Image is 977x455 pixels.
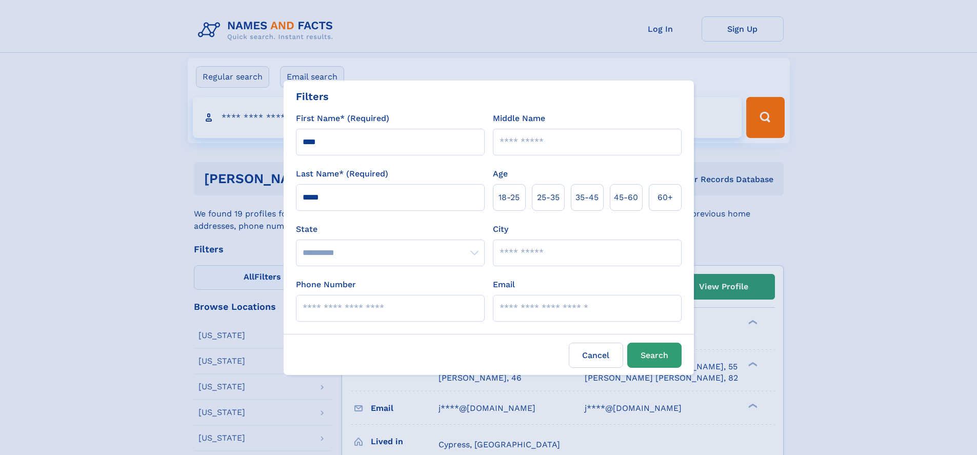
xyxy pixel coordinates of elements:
[296,112,389,125] label: First Name* (Required)
[627,343,682,368] button: Search
[493,279,515,291] label: Email
[569,343,623,368] label: Cancel
[493,223,508,235] label: City
[296,223,485,235] label: State
[493,112,545,125] label: Middle Name
[657,191,673,204] span: 60+
[296,89,329,104] div: Filters
[614,191,638,204] span: 45‑60
[575,191,599,204] span: 35‑45
[537,191,560,204] span: 25‑35
[296,168,388,180] label: Last Name* (Required)
[296,279,356,291] label: Phone Number
[493,168,508,180] label: Age
[499,191,520,204] span: 18‑25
